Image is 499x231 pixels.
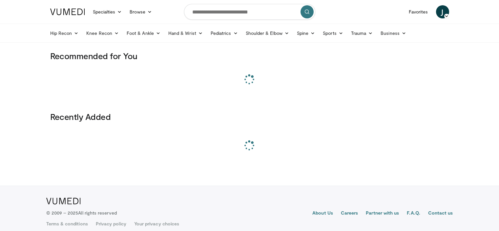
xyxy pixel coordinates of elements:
[164,27,207,40] a: Hand & Wrist
[341,210,358,218] a: Careers
[46,210,117,216] p: © 2009 – 2025
[134,220,179,227] a: Your privacy choices
[96,220,126,227] a: Privacy policy
[405,5,432,18] a: Favorites
[436,5,449,18] a: J
[184,4,315,20] input: Search topics, interventions
[293,27,319,40] a: Spine
[50,111,449,122] h3: Recently Added
[89,5,126,18] a: Specialties
[82,27,123,40] a: Knee Recon
[242,27,293,40] a: Shoulder & Elbow
[428,210,453,218] a: Contact us
[347,27,377,40] a: Trauma
[50,51,449,61] h3: Recommended for You
[46,198,81,204] img: VuMedi Logo
[123,27,164,40] a: Foot & Ankle
[366,210,399,218] a: Partner with us
[46,27,83,40] a: Hip Recon
[126,5,156,18] a: Browse
[50,9,85,15] img: VuMedi Logo
[319,27,347,40] a: Sports
[312,210,333,218] a: About Us
[407,210,420,218] a: F.A.Q.
[78,210,116,216] span: All rights reserved
[207,27,242,40] a: Pediatrics
[377,27,410,40] a: Business
[46,220,88,227] a: Terms & conditions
